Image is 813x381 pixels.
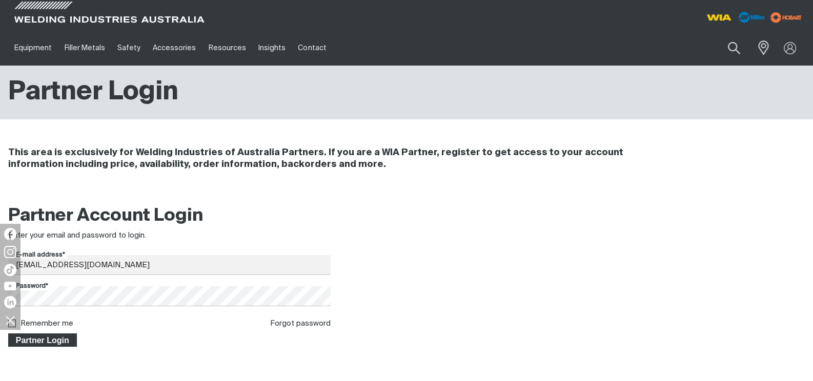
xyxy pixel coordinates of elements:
label: Remember me [21,320,73,327]
button: Partner Login [8,333,77,347]
a: Forgot password [270,320,331,327]
img: Instagram [4,246,16,258]
img: miller [767,10,805,25]
a: Accessories [147,30,202,66]
button: Search products [717,36,751,60]
img: LinkedIn [4,296,16,308]
input: Product name or item number... [704,36,751,60]
img: YouTube [4,282,16,290]
img: Facebook [4,228,16,240]
a: Resources [202,30,252,66]
a: Insights [252,30,292,66]
img: TikTok [4,264,16,276]
h2: Partner Account Login [8,205,331,227]
h4: This area is exclusively for Welding Industries of Australia Partners. If you are a WIA Partner, ... [8,147,669,171]
nav: Main [8,30,606,66]
div: Enter your email and password to login. [8,230,331,242]
h1: Partner Login [8,76,178,109]
a: Contact [292,30,332,66]
img: hide socials [2,311,19,329]
a: Safety [111,30,147,66]
span: Partner Login [9,333,76,347]
a: Filler Metals [58,30,111,66]
a: Equipment [8,30,58,66]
